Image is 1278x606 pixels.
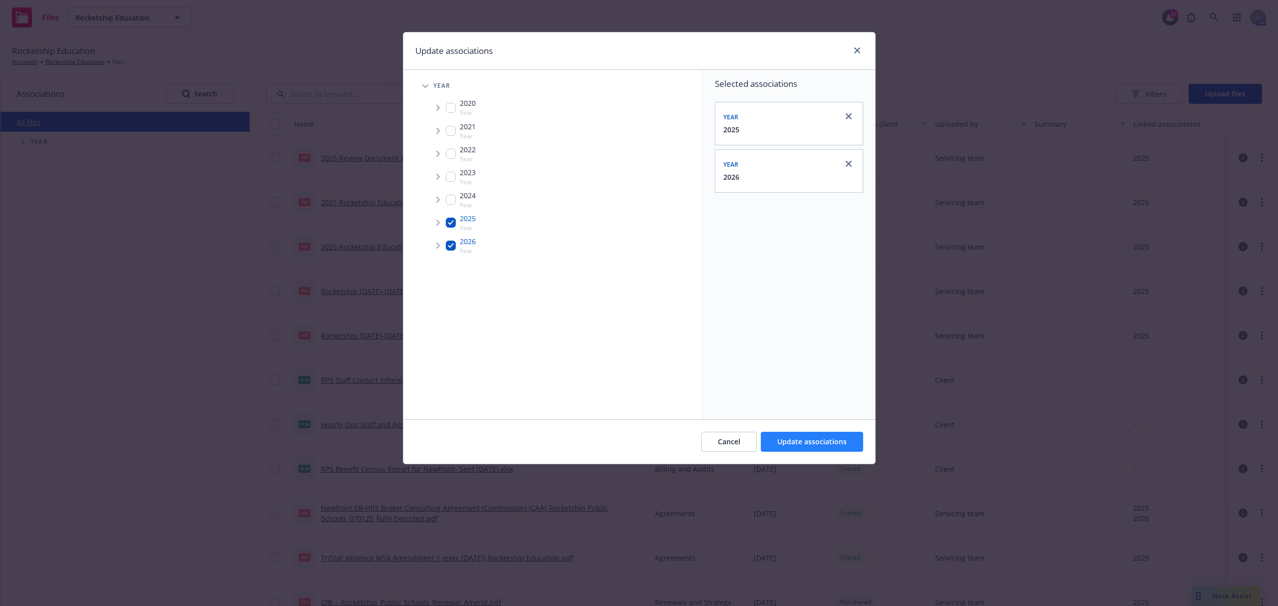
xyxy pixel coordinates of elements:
[723,160,739,169] span: Year
[843,110,855,122] a: close
[851,44,863,56] a: close
[723,113,739,121] span: Year
[761,432,863,452] button: Update associations
[460,155,476,163] span: Year
[460,108,476,117] span: Year
[460,144,476,155] span: 2022
[715,78,863,90] span: Selected associations
[460,224,476,232] span: Year
[777,437,847,446] span: Update associations
[460,190,476,201] span: 2024
[723,124,739,135] button: 2025
[460,213,476,224] span: 2025
[460,201,476,209] span: Year
[460,132,476,140] span: Year
[723,172,739,182] button: 2026
[701,432,757,452] button: Cancel
[403,76,702,257] div: Tree Example
[433,83,451,89] span: Year
[460,247,476,255] span: Year
[460,98,476,108] span: 2020
[460,167,476,178] span: 2023
[460,236,476,247] span: 2026
[843,158,855,170] a: close
[460,121,476,132] span: 2021
[460,178,476,186] span: Year
[718,437,740,446] span: Cancel
[415,44,493,57] h1: Update associations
